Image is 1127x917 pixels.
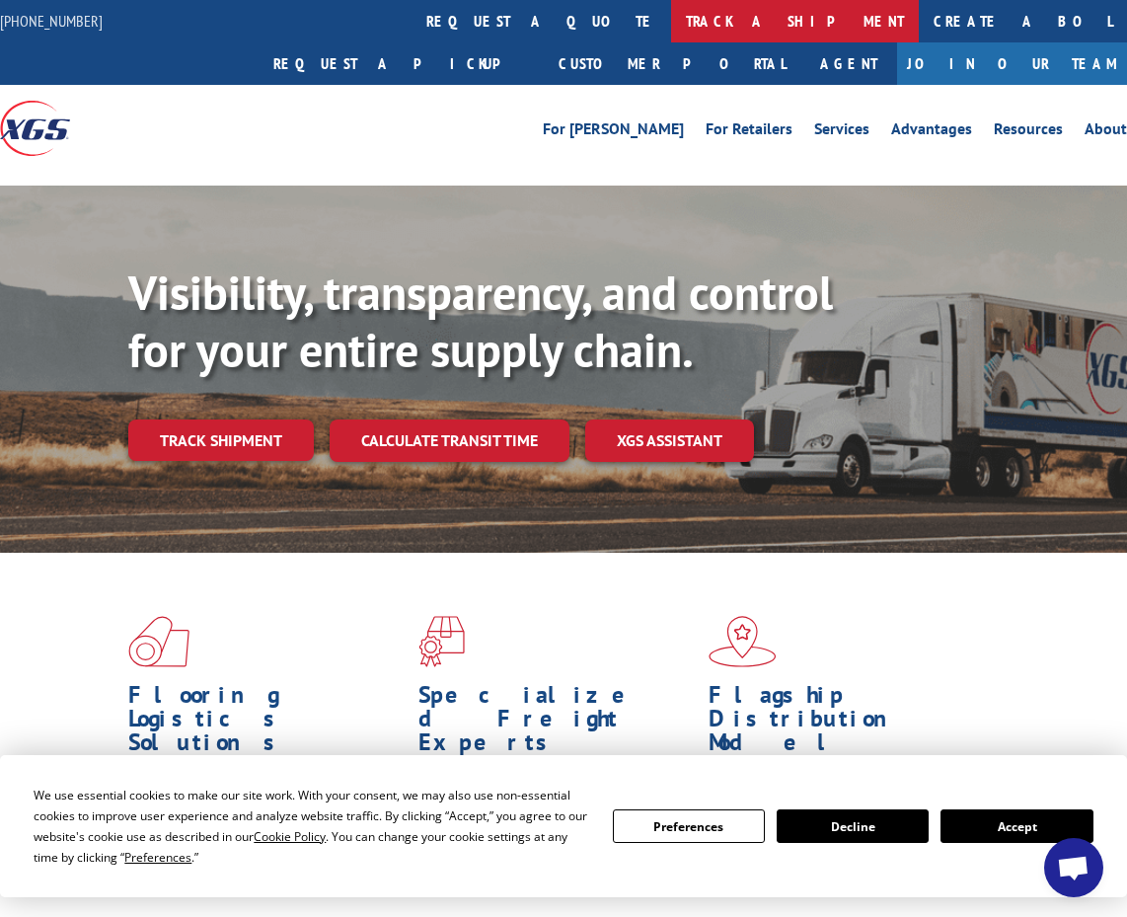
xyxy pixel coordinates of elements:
[128,683,404,764] h1: Flooring Logistics Solutions
[330,420,569,462] a: Calculate transit time
[800,42,897,85] a: Agent
[418,877,664,899] a: Learn More >
[418,616,465,667] img: xgs-icon-focused-on-flooring-red
[543,121,684,143] a: For [PERSON_NAME]
[897,42,1127,85] a: Join Our Team
[706,121,792,143] a: For Retailers
[940,809,1092,843] button: Accept
[128,616,189,667] img: xgs-icon-total-supply-chain-intelligence-red
[418,683,694,764] h1: Specialized Freight Experts
[124,849,191,866] span: Preferences
[34,785,588,868] div: We use essential cookies to make our site work. With your consent, we may also use non-essential ...
[994,121,1063,143] a: Resources
[128,420,314,461] a: Track shipment
[254,828,326,845] span: Cookie Policy
[585,420,754,462] a: XGS ASSISTANT
[1044,838,1103,897] a: Open chat
[128,262,833,380] b: Visibility, transparency, and control for your entire supply chain.
[544,42,800,85] a: Customer Portal
[777,809,929,843] button: Decline
[259,42,544,85] a: Request a pickup
[891,121,972,143] a: Advantages
[709,616,777,667] img: xgs-icon-flagship-distribution-model-red
[709,683,984,764] h1: Flagship Distribution Model
[128,877,374,899] a: Learn More >
[814,121,869,143] a: Services
[613,809,765,843] button: Preferences
[1085,121,1127,143] a: About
